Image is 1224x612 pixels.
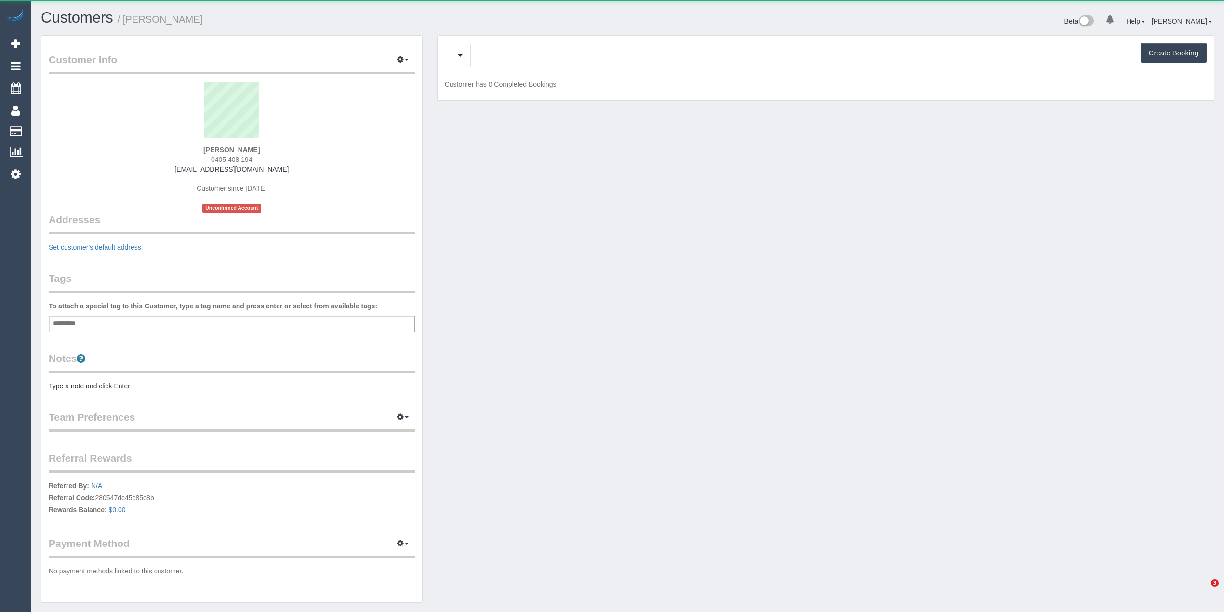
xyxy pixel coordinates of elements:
[109,506,126,514] a: $0.00
[1064,17,1094,25] a: Beta
[91,482,102,490] a: N/A
[1211,579,1219,587] span: 3
[197,185,266,192] span: Customer since [DATE]
[1078,15,1094,28] img: New interface
[6,10,25,23] img: Automaid Logo
[49,481,415,517] p: 280547dc45c85c8b
[1191,579,1214,602] iframe: Intercom live chat
[202,204,261,212] span: Unconfirmed Account
[49,301,377,311] label: To attach a special tag to this Customer, type a tag name and press enter or select from availabl...
[174,165,289,173] a: [EMAIL_ADDRESS][DOMAIN_NAME]
[49,243,141,251] a: Set customer's default address
[203,146,260,154] strong: [PERSON_NAME]
[49,271,415,293] legend: Tags
[118,14,203,25] small: / [PERSON_NAME]
[49,493,95,503] label: Referral Code:
[49,351,415,373] legend: Notes
[211,156,253,163] span: 0405 408 194
[49,381,415,391] pre: Type a note and click Enter
[1141,43,1207,63] button: Create Booking
[49,410,415,432] legend: Team Preferences
[49,566,415,576] p: No payment methods linked to this customer.
[41,9,113,26] a: Customers
[49,505,107,515] label: Rewards Balance:
[1152,17,1212,25] a: [PERSON_NAME]
[49,481,89,491] label: Referred By:
[49,451,415,473] legend: Referral Rewards
[49,536,415,558] legend: Payment Method
[49,53,415,74] legend: Customer Info
[1126,17,1145,25] a: Help
[445,80,1207,89] p: Customer has 0 Completed Bookings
